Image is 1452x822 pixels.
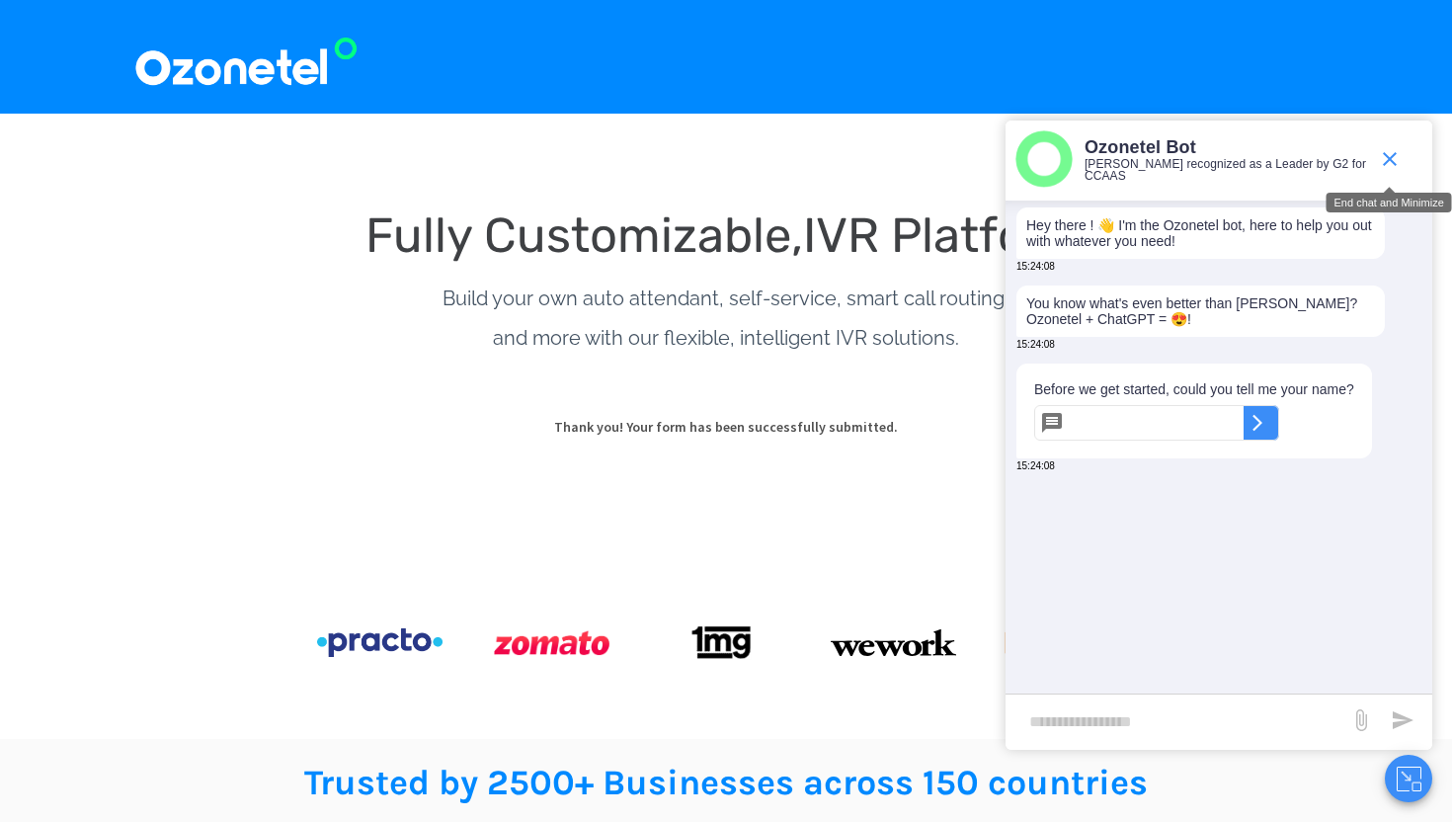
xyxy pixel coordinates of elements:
[1370,139,1410,179] span: end chat or minimize
[538,399,914,454] p: Thank you! Your form has been successfully submitted.
[1385,755,1432,802] button: Close chat
[1015,704,1339,740] div: new-msg-input
[228,385,1224,493] form: form
[493,326,959,350] span: and more with our flexible, intelligent IVR solutions.
[1026,295,1375,327] p: You know what's even better than [PERSON_NAME]? Ozonetel + ChatGPT = 😍!
[365,206,803,264] span: Fully Customizable,
[1015,130,1073,188] img: header
[1016,261,1055,272] span: 15:24:08
[1085,158,1368,182] p: [PERSON_NAME] recognized as a Leader by G2 for CCAAS
[1016,460,1055,471] span: 15:24:08
[443,287,1009,310] span: Build your own auto attendant, self-service, smart call routing,
[803,206,1088,264] span: IVR Platform
[304,762,1148,803] span: Trusted by 2500+ Businesses across 150 countries
[1026,217,1375,249] p: Hey there ! 👋 I'm the Ozonetel bot, here to help you out with whatever you need!
[1085,136,1368,159] p: Ozonetel Bot
[1016,339,1055,350] span: 15:24:08
[1034,381,1354,397] p: Before we get started, could you tell me your name?
[1327,193,1452,212] div: End chat and Minimize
